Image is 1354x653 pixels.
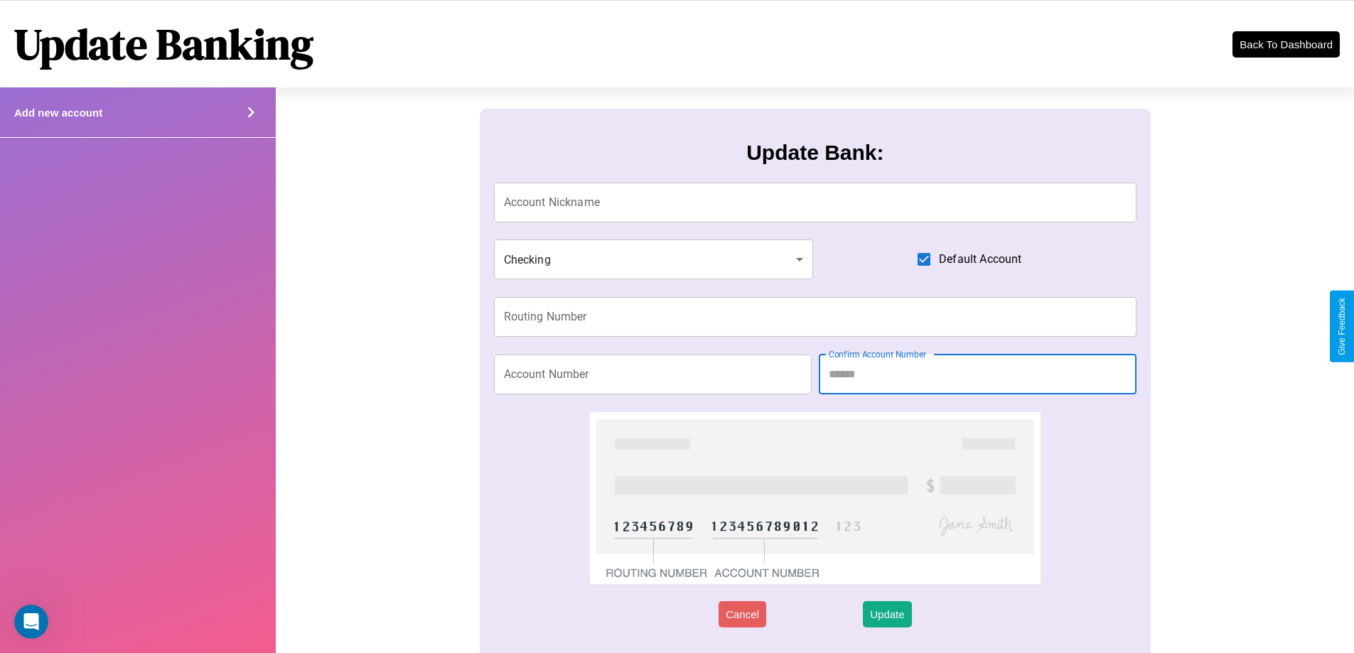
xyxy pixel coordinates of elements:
[1337,298,1347,355] div: Give Feedback
[14,15,313,73] h1: Update Banking
[829,348,926,360] label: Confirm Account Number
[746,141,883,165] h3: Update Bank:
[14,107,102,119] h4: Add new account
[14,605,48,639] iframe: Intercom live chat
[939,251,1021,268] span: Default Account
[494,239,814,279] div: Checking
[719,601,766,627] button: Cancel
[1232,31,1340,58] button: Back To Dashboard
[863,601,911,627] button: Update
[590,412,1040,584] img: check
